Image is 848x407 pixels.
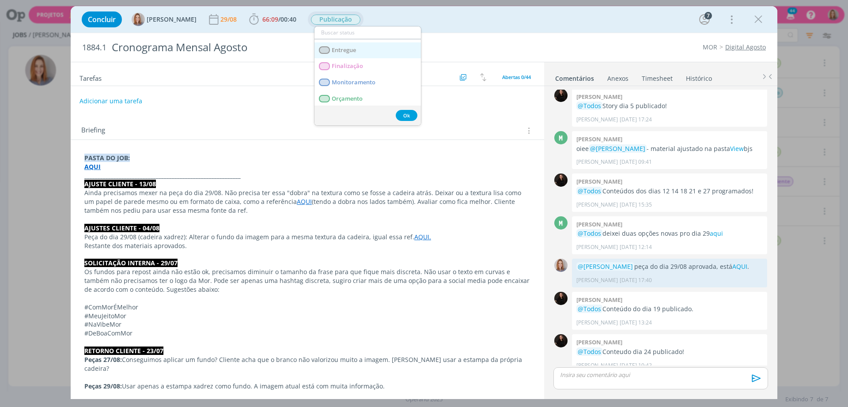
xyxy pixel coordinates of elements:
[79,72,102,83] span: Tarefas
[576,276,618,284] p: [PERSON_NAME]
[576,262,763,271] p: peça do dia 29/08 aprovada, está .
[576,362,618,369] p: [PERSON_NAME]
[576,243,618,251] p: [PERSON_NAME]
[79,93,143,109] button: Adicionar uma tarefa
[262,15,278,23] span: 66:09
[84,162,101,171] a: AQUI
[247,12,299,26] button: 66:09/00:40
[576,116,618,124] p: [PERSON_NAME]
[590,144,645,153] span: @[PERSON_NAME]
[71,6,777,399] div: dialog
[84,355,524,373] span: Conseguimos aplicar um fundo? Cliente acha que o branco não valorizou muito a imagem. [PERSON_NAM...
[554,216,568,230] div: M
[220,16,238,23] div: 29/08
[576,158,618,166] p: [PERSON_NAME]
[332,95,363,102] span: Orçamento
[311,15,360,25] span: Publicação
[576,220,622,228] b: [PERSON_NAME]
[620,116,652,124] span: [DATE] 17:24
[620,319,652,327] span: [DATE] 13:24
[704,12,712,19] div: 7
[576,338,622,346] b: [PERSON_NAME]
[280,15,296,23] span: 00:40
[82,43,106,53] span: 1884.1
[480,73,486,81] img: arrow-down-up.svg
[576,135,622,143] b: [PERSON_NAME]
[81,125,105,136] span: Briefing
[88,16,116,23] span: Concluir
[297,197,312,206] a: AQUI
[278,15,280,23] span: /
[84,268,530,294] p: Os fundos para repost ainda não estão ok, precisamos diminuir o tamanho da frase para que fique m...
[132,13,145,26] img: A
[578,187,601,195] span: @Todos
[122,382,385,390] span: Usar apenas a estampa xadrez como fundo. A imagem atual está com muita informação.
[502,74,531,80] span: Abertas 0/44
[84,320,530,329] p: #NaVibeMor
[730,144,744,153] a: View
[314,26,421,39] input: Buscar status
[641,70,673,83] a: Timesheet
[732,262,747,271] a: AQUI
[84,154,130,162] strong: PASTA DO JOB:
[554,89,568,102] img: S
[576,93,622,101] b: [PERSON_NAME]
[576,177,622,185] b: [PERSON_NAME]
[84,233,530,241] p: Peça do dia 29/08 (cadeira xadrez): Alterar o fundo da imagem para a mesma textura da cadeira, ig...
[697,12,712,26] button: 7
[576,187,763,196] p: Conteúdos dos dias 12 14 18 21 e 27 programados!
[332,79,375,86] span: Monitoramento
[578,102,601,110] span: @Todos
[710,229,723,237] a: aqui
[607,74,628,83] div: Anexos
[554,173,568,187] img: S
[620,276,652,284] span: [DATE] 17:40
[685,70,712,83] a: Histórico
[576,296,622,304] b: [PERSON_NAME]
[554,131,568,144] div: M
[725,43,766,51] a: Digital Agosto
[84,329,530,338] p: #DeBoaComMor
[554,292,568,305] img: S
[620,243,652,251] span: [DATE] 12:14
[332,47,356,54] span: Entregue
[576,201,618,209] p: [PERSON_NAME]
[84,259,178,267] strong: SOLICITAÇÃO INTERNA - 29/07
[576,144,763,153] p: oiee - material ajustado na pasta bjs
[84,312,530,320] p: #MeuJeitoMor
[108,37,477,58] div: Cronograma Mensal Agosto
[576,305,763,313] p: Conteúdo do dia 19 publicado.
[396,110,417,121] button: Ok
[620,158,652,166] span: [DATE] 09:41
[576,347,763,356] p: Conteudo dia 24 publicado!
[84,241,530,250] p: Restante dos materiais aprovados.
[578,305,601,313] span: @Todos
[84,355,122,364] strong: Peças 27/08:
[82,11,122,27] button: Concluir
[620,362,652,369] span: [DATE] 10:42
[576,102,763,110] p: Story dia 5 publicado!
[84,303,530,312] p: #ComMorÉMelhor
[314,26,421,126] ul: Publicação
[578,229,601,237] span: @Todos
[84,347,163,355] strong: RETORNO CLIENTE - 23/07
[84,224,159,232] strong: AJUSTES CLIENTE - 04/08
[703,43,717,51] a: MOR
[147,16,197,23] span: [PERSON_NAME]
[310,14,361,25] button: Publicação
[332,63,363,70] span: Finalização
[576,319,618,327] p: [PERSON_NAME]
[554,259,568,272] img: A
[576,229,763,238] p: deixei duas opções novas pro dia 29
[84,382,122,390] strong: Peças 29/08:
[620,201,652,209] span: [DATE] 15:35
[84,188,530,215] p: Ainda precisamos mexer na peça do dia 29/08. Não precisa ter essa "dobra" na textura como se foss...
[555,70,594,83] a: Comentários
[414,233,431,241] a: AQUI.
[132,13,197,26] button: A[PERSON_NAME]
[554,334,568,347] img: S
[578,347,601,356] span: @Todos
[578,262,633,271] span: @[PERSON_NAME]
[84,180,156,188] strong: AJUSTE CLIENTE - 13/08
